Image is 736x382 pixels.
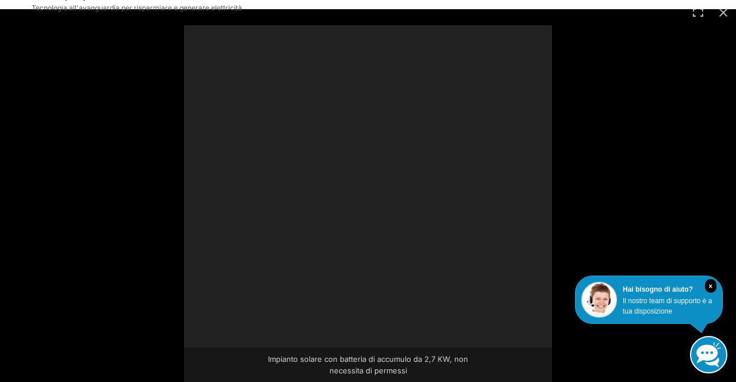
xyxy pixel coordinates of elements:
img: Assistenza clienti [581,282,617,318]
font: Hai bisogno di aiuto? [623,285,693,293]
font: Il nostro team di supporto è a tua disposizione [623,297,712,315]
font: Tecnologia all'avanguardia per risparmiare e generare elettricità [32,3,242,12]
i: Vicino [705,279,716,293]
font: Impianto solare con batteria di accumulo da 2,7 KW, non necessita di permessi [268,354,468,375]
font: × [708,282,712,291]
